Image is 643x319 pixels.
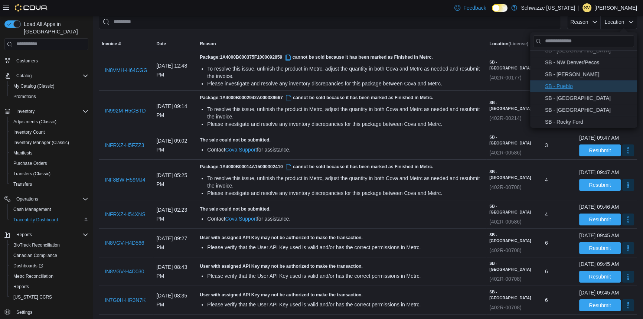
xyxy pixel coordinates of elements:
span: Metrc Reconciliation [10,272,88,281]
span: (402R-00177) [489,75,521,81]
a: Customers [13,56,41,65]
a: Dashboards [10,261,46,270]
span: SB - [GEOGRAPHIC_DATA] [545,105,633,114]
div: Contact for assistance. [207,215,483,222]
a: [US_STATE] CCRS [10,293,55,302]
div: [DATE] 02:23 PM [153,202,197,226]
div: Please verify that the User API Key used is valid and/or has the correct permissions in Metrc. [207,244,483,251]
span: Reports [10,282,88,291]
div: Simonita Valdez [582,3,591,12]
div: [DATE] 09:47 AM [579,169,619,176]
button: Resubmit [579,144,621,156]
span: Promotions [10,92,88,101]
span: 4 [545,210,548,219]
a: Reports [10,282,32,291]
span: (License) [508,41,528,46]
span: Inventory Manager (Classic) [13,140,69,146]
span: Washington CCRS [10,293,88,302]
img: Cova [15,4,48,12]
span: Location (License) [489,41,528,47]
p: [PERSON_NAME] [594,3,637,12]
h6: SB - [GEOGRAPHIC_DATA] [489,203,539,215]
a: Cova Support [225,216,257,222]
div: Contact for assistance. [207,146,483,153]
h5: User with assigned API Key may not be authorized to make the transaction. [200,263,483,269]
li: SB - Pueblo West [530,104,637,116]
h6: SB - [GEOGRAPHIC_DATA] [489,260,539,272]
button: Catalog [13,71,35,80]
span: IN7G0H-HR3N7K [105,296,146,304]
button: Cash Management [7,204,91,215]
span: Resubmit [589,302,611,309]
span: IN8VMH-H64CGG [105,66,147,74]
button: Date [153,38,197,50]
div: [DATE] 09:14 PM [153,99,197,123]
span: Settings [13,307,88,317]
li: SB - Ordway [530,68,637,80]
span: Purchase Orders [10,159,88,168]
a: Transfers [10,180,35,189]
a: Settings [13,308,35,317]
span: Canadian Compliance [13,253,57,258]
a: Dashboards [7,261,91,271]
a: Feedback [451,0,489,15]
span: Feedback [463,4,486,12]
button: Resubmit [579,299,621,311]
span: Traceabilty Dashboard [10,215,88,224]
h6: SB - [GEOGRAPHIC_DATA] [489,134,539,146]
a: Metrc Reconciliation [10,272,56,281]
span: 1A4000B0002942A000389667 [220,95,293,100]
button: IN7G0H-HR3N7K [102,293,148,307]
span: (402R-00586) [489,219,521,225]
a: Inventory Manager (Classic) [10,138,72,147]
div: [DATE] 09:27 PM [153,231,197,255]
h5: The sale could not be submitted. [200,137,483,143]
span: Cash Management [13,206,51,212]
button: Settings [1,307,91,318]
h5: Package: cannot be sold because it has been marked as Finished in Metrc. [200,163,483,172]
span: Transfers [10,180,88,189]
span: 6 [545,267,548,276]
span: BioTrack Reconciliation [10,241,88,250]
li: SB - Rocky Ford [530,116,637,128]
button: Inventory Count [7,127,91,137]
button: Purchase Orders [7,158,91,169]
div: [DATE] 09:45 AM [579,232,619,239]
button: Catalog [1,71,91,81]
button: Reason [567,14,601,29]
span: Manifests [10,149,88,157]
span: IN992M-H5GBTD [105,107,146,114]
h5: User with assigned API Key may not be authorized to make the transaction. [200,235,483,241]
div: [DATE] 05:25 PM [153,168,197,192]
span: Invoice # [102,41,121,47]
button: More [622,299,634,311]
span: Reason [200,41,216,47]
input: Dark Mode [492,4,507,12]
span: Resubmit [589,181,611,189]
span: (402R-00708) [489,305,521,310]
div: [DATE] 09:45 AM [579,260,619,268]
input: This is a search bar. After typing your query, hit enter to filter the results lower in the page. [99,14,561,29]
span: BioTrack Reconciliation [13,242,60,248]
button: IN8VMH-H64CGG [102,63,150,78]
button: More [622,179,634,191]
li: SB - NW Denver/Pecos [530,56,637,68]
button: Reports [13,230,35,239]
button: Transfers [7,179,91,189]
button: Metrc Reconciliation [7,271,91,281]
input: Location [533,35,634,47]
a: Manifests [10,149,35,157]
span: Adjustments (Classic) [13,119,56,125]
button: Resubmit [579,242,621,254]
span: Dashboards [13,263,43,269]
a: Inventory Count [10,128,48,137]
span: Inventory [16,108,35,114]
h6: SB - [GEOGRAPHIC_DATA] [489,289,539,301]
span: Resubmit [589,216,611,223]
span: Customers [13,56,88,65]
button: Manifests [7,148,91,158]
span: (402R-00708) [489,247,521,253]
a: Canadian Compliance [10,251,60,260]
span: Inventory Count [10,128,88,137]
